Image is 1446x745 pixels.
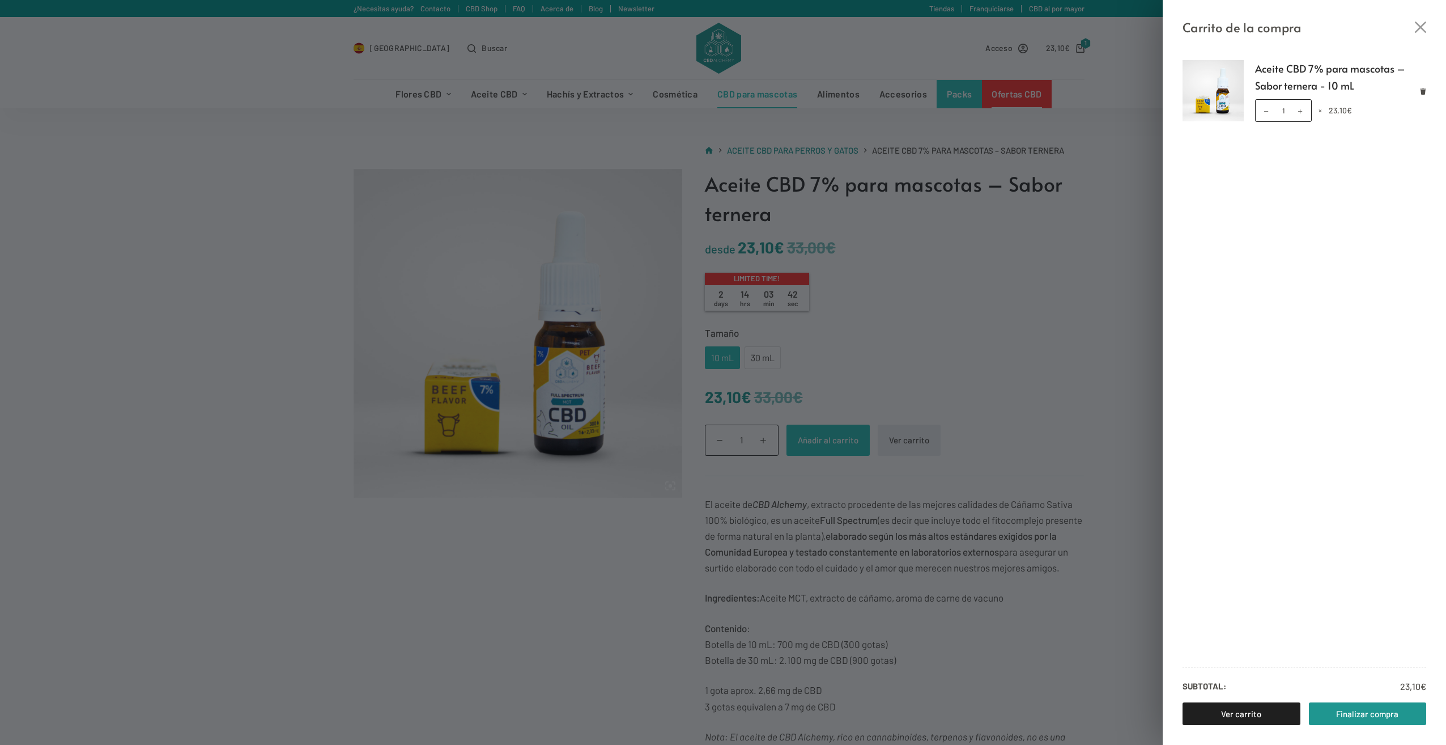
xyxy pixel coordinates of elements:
[1347,105,1352,115] span: €
[1183,17,1302,37] span: Carrito de la compra
[1309,702,1427,725] a: Finalizar compra
[1400,681,1426,692] bdi: 23,10
[1415,22,1426,33] button: Cerrar el cajón del carrito
[1421,681,1426,692] span: €
[1329,105,1352,115] bdi: 23,10
[1255,99,1312,122] input: Cantidad de productos
[1183,679,1226,694] strong: Subtotal:
[1183,702,1300,725] a: Ver carrito
[1319,105,1322,115] span: ×
[1420,88,1426,94] a: Eliminar Aceite CBD 7% para mascotas – Sabor ternera - 10 mL del carrito
[1255,60,1427,94] a: Aceite CBD 7% para mascotas – Sabor ternera - 10 mL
